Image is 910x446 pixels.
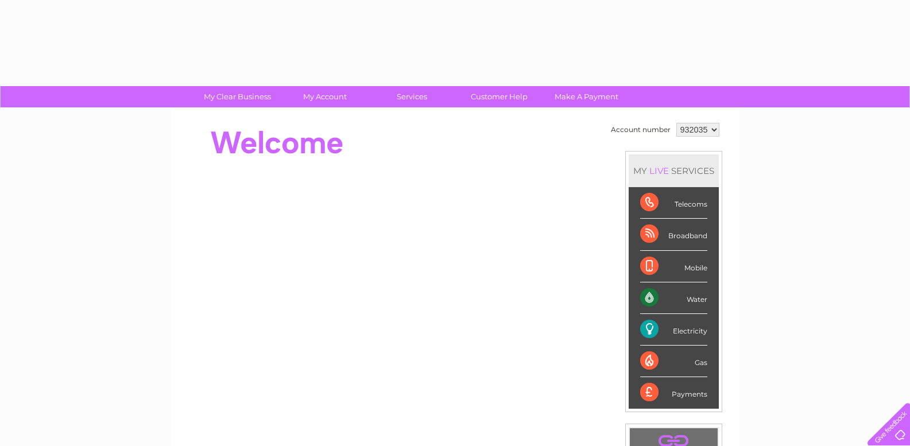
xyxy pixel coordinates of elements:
[647,165,671,176] div: LIVE
[190,86,285,107] a: My Clear Business
[277,86,372,107] a: My Account
[452,86,547,107] a: Customer Help
[640,282,707,314] div: Water
[539,86,634,107] a: Make A Payment
[365,86,459,107] a: Services
[640,187,707,219] div: Telecoms
[608,120,673,139] td: Account number
[629,154,719,187] div: MY SERVICES
[640,377,707,408] div: Payments
[640,251,707,282] div: Mobile
[640,314,707,346] div: Electricity
[640,219,707,250] div: Broadband
[640,346,707,377] div: Gas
